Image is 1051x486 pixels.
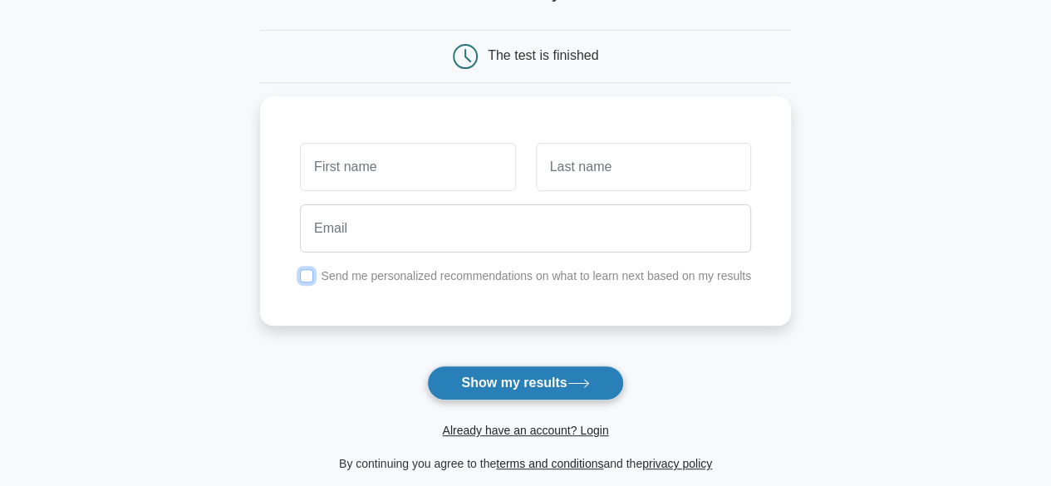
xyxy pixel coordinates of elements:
[321,269,751,282] label: Send me personalized recommendations on what to learn next based on my results
[427,366,623,400] button: Show my results
[250,454,801,474] div: By continuing you agree to the and the
[488,48,598,62] div: The test is finished
[642,457,712,470] a: privacy policy
[536,143,751,191] input: Last name
[496,457,603,470] a: terms and conditions
[442,424,608,437] a: Already have an account? Login
[300,143,515,191] input: First name
[300,204,751,253] input: Email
